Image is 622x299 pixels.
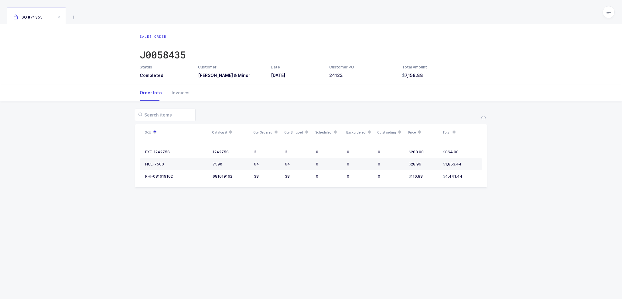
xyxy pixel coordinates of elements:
[213,174,249,179] div: 081619162
[213,150,249,155] div: 124275S
[140,34,186,39] div: Sales Order
[378,150,404,155] div: 0
[409,162,421,167] span: 28.96
[347,162,373,167] div: 0
[198,72,264,78] h3: [PERSON_NAME] & Minor
[145,127,208,137] div: SKU
[408,127,439,137] div: Price
[145,150,170,155] div: EXE-124275S
[145,174,173,179] div: PHI-081619162
[378,162,404,167] div: 0
[145,162,164,167] div: HCL-7500
[13,15,43,19] span: SO #74355
[271,72,322,78] h3: [DATE]
[443,174,463,179] span: 4,441.44
[140,64,191,70] div: Status
[443,127,480,137] div: Total
[315,127,343,137] div: Scheduled
[347,150,373,155] div: 0
[316,162,342,167] div: 0
[409,150,424,155] span: 288.00
[346,127,374,137] div: Backordered
[443,150,459,155] span: 864.00
[135,109,196,121] input: Search items
[378,174,404,179] div: 0
[316,150,342,155] div: 0
[443,162,462,167] span: 1,853.44
[329,64,395,70] div: Customer PO
[347,174,373,179] div: 0
[254,174,280,179] div: 38
[212,127,250,137] div: Catalog #
[198,64,264,70] div: Customer
[316,174,342,179] div: 0
[377,127,405,137] div: Outstanding
[285,174,311,179] div: 38
[167,85,190,101] div: Invoices
[254,150,280,155] div: 3
[409,174,423,179] span: 116.88
[140,72,191,78] h3: Completed
[254,162,280,167] div: 64
[213,162,249,167] div: 7500
[284,127,312,137] div: Qty Shipped
[402,64,482,70] div: Total Amount
[402,72,423,78] span: 7,158.88
[253,127,281,137] div: Qty Ordered
[285,150,311,155] div: 3
[285,162,311,167] div: 64
[271,64,322,70] div: Date
[140,85,167,101] div: Order Info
